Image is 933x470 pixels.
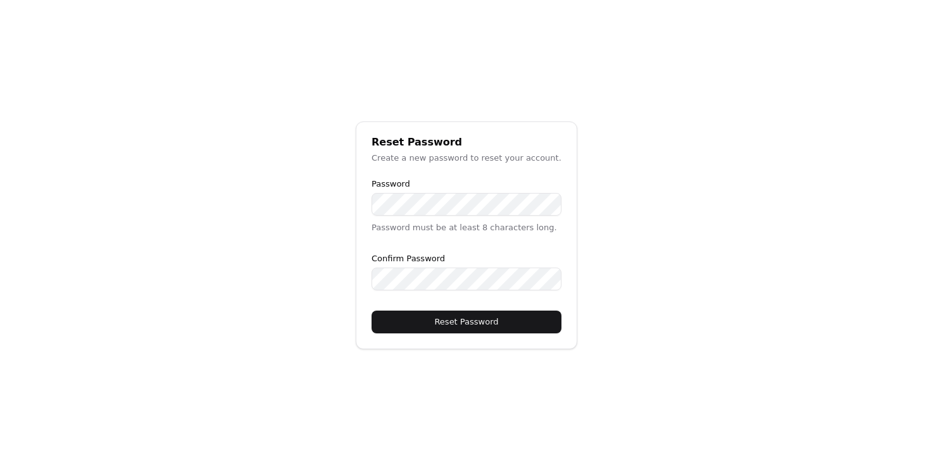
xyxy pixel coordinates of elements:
label: Password [372,180,561,188]
p: Password must be at least 8 characters long. [372,221,561,234]
label: Confirm Password [372,254,561,263]
div: Reset Password [372,137,561,147]
button: Reset Password [372,311,561,333]
div: Create a new password to reset your account. [372,151,561,164]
